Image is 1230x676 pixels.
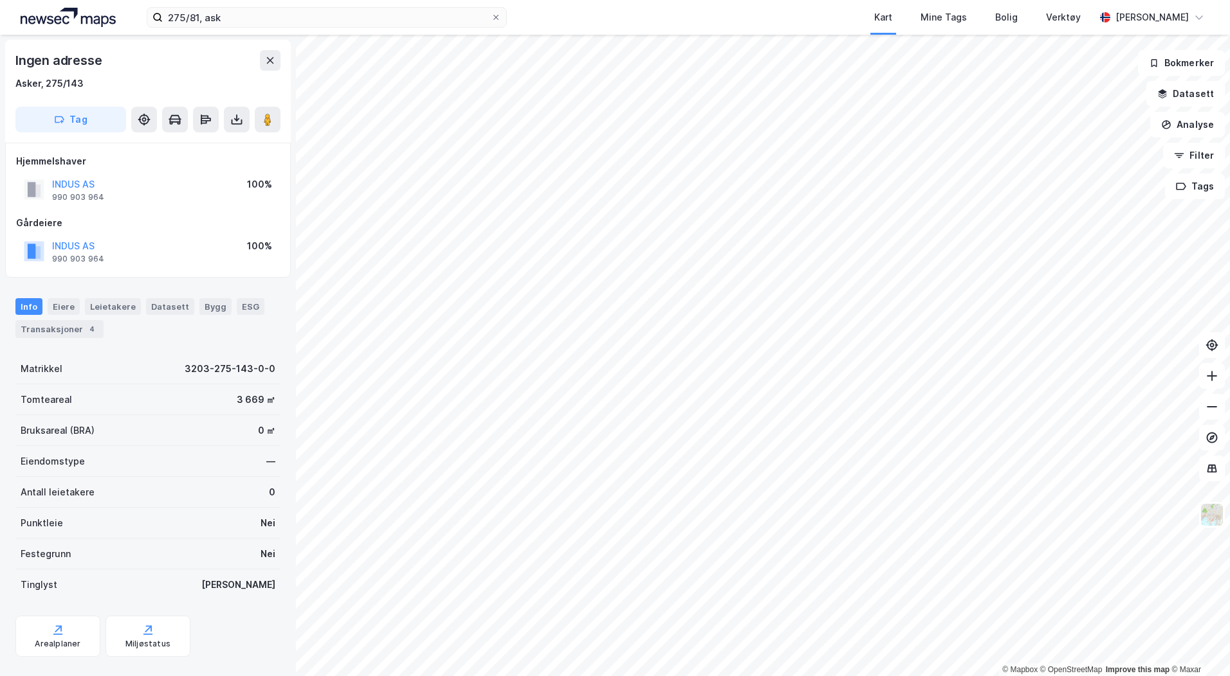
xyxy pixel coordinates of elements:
[146,298,194,315] div: Datasett
[258,423,275,438] div: 0 ㎡
[21,577,57,592] div: Tinglyst
[874,10,892,25] div: Kart
[48,298,80,315] div: Eiere
[269,485,275,500] div: 0
[1138,50,1225,76] button: Bokmerker
[15,76,84,91] div: Asker, 275/143
[125,639,170,649] div: Miljøstatus
[15,320,104,338] div: Transaksjoner
[15,50,104,71] div: Ingen adresse
[1166,614,1230,676] div: Kontrollprogram for chat
[21,392,72,407] div: Tomteareal
[1002,665,1038,674] a: Mapbox
[163,8,491,27] input: Søk på adresse, matrikkel, gårdeiere, leietakere eller personer
[86,323,98,335] div: 4
[1106,665,1170,674] a: Improve this map
[15,298,42,315] div: Info
[261,515,275,531] div: Nei
[1166,614,1230,676] iframe: Chat Widget
[21,423,95,438] div: Bruksareal (BRA)
[921,10,967,25] div: Mine Tags
[1046,10,1081,25] div: Verktøy
[1163,143,1225,168] button: Filter
[1040,665,1103,674] a: OpenStreetMap
[1200,503,1224,527] img: Z
[35,639,80,649] div: Arealplaner
[266,454,275,469] div: —
[199,298,232,315] div: Bygg
[16,215,280,231] div: Gårdeiere
[21,8,116,27] img: logo.a4113a55bc3d86da70a041830d287a7e.svg
[261,546,275,562] div: Nei
[21,454,85,469] div: Eiendomstype
[15,107,126,132] button: Tag
[16,154,280,169] div: Hjemmelshaver
[21,515,63,531] div: Punktleie
[1146,81,1225,107] button: Datasett
[995,10,1018,25] div: Bolig
[247,177,272,192] div: 100%
[237,392,275,407] div: 3 669 ㎡
[85,298,141,315] div: Leietakere
[185,361,275,377] div: 3203-275-143-0-0
[21,546,71,562] div: Festegrunn
[1165,173,1225,199] button: Tags
[1115,10,1189,25] div: [PERSON_NAME]
[237,298,264,315] div: ESG
[1150,112,1225,138] button: Analyse
[52,254,104,264] div: 990 903 964
[52,192,104,202] div: 990 903 964
[201,577,275,592] div: [PERSON_NAME]
[247,238,272,254] div: 100%
[21,361,62,377] div: Matrikkel
[21,485,95,500] div: Antall leietakere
